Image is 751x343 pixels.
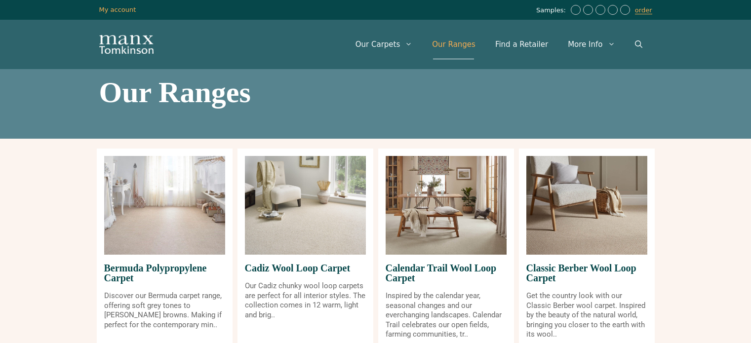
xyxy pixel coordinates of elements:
[104,255,225,291] span: Bermuda Polypropylene Carpet
[104,291,225,330] p: Discover our Bermuda carpet range, offering soft grey tones to [PERSON_NAME] browns. Making if pe...
[526,156,647,255] img: Classic Berber Wool Loop Carpet
[386,156,507,255] img: Calendar Trail Wool Loop Carpet
[245,281,366,320] p: Our Cadiz chunky wool loop carpets are perfect for all interior styles. The collection comes in 1...
[635,6,652,14] a: order
[346,30,423,59] a: Our Carpets
[625,30,652,59] a: Open Search Bar
[558,30,625,59] a: More Info
[99,77,652,107] h1: Our Ranges
[422,30,485,59] a: Our Ranges
[245,156,366,255] img: Cadiz Wool Loop Carpet
[346,30,652,59] nav: Primary
[245,255,366,281] span: Cadiz Wool Loop Carpet
[485,30,558,59] a: Find a Retailer
[526,291,647,340] p: Get the country look with our Classic Berber wool carpet. Inspired by the beauty of the natural w...
[386,255,507,291] span: Calendar Trail Wool Loop Carpet
[526,255,647,291] span: Classic Berber Wool Loop Carpet
[99,35,154,54] img: Manx Tomkinson
[386,291,507,340] p: Inspired by the calendar year, seasonal changes and our everchanging landscapes. Calendar Trail c...
[536,6,568,15] span: Samples:
[104,156,225,255] img: Bermuda Polypropylene Carpet
[99,6,136,13] a: My account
